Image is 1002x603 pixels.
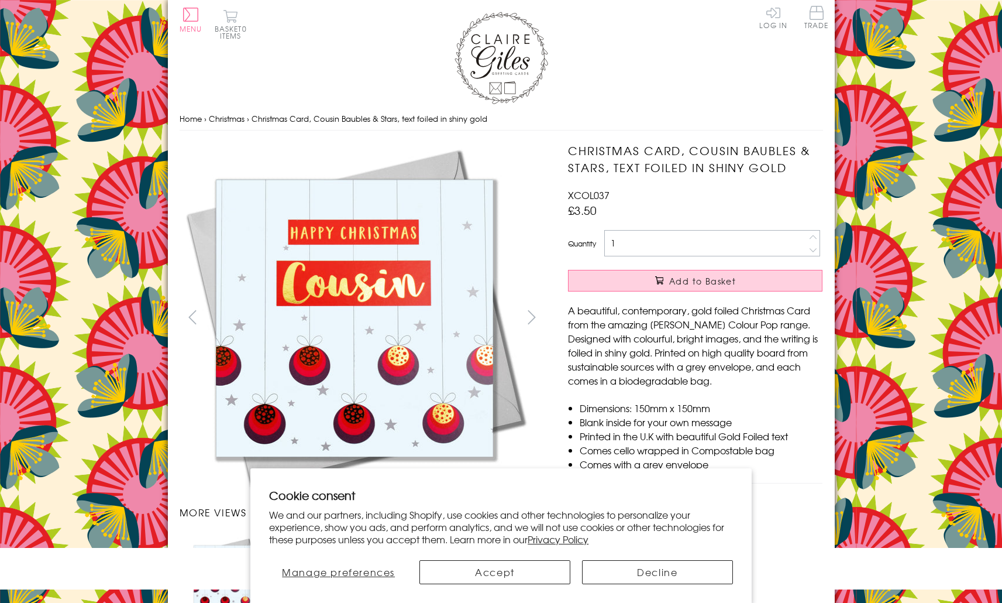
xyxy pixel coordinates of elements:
[454,12,548,104] img: Claire Giles Greetings Cards
[179,142,530,494] img: Christmas Card, Cousin Baubles & Stars, text foiled in shiny gold
[180,8,202,32] button: Menu
[580,415,822,429] li: Blank inside for your own message
[204,113,206,124] span: ›
[580,401,822,415] li: Dimensions: 150mm x 150mm
[669,275,736,287] span: Add to Basket
[545,142,896,494] img: Christmas Card, Cousin Baubles & Stars, text foiled in shiny gold
[180,505,545,519] h3: More views
[209,113,245,124] a: Christmas
[580,443,822,457] li: Comes cello wrapped in Compostable bag
[180,304,206,330] button: prev
[568,202,597,218] span: £3.50
[580,429,822,443] li: Printed in the U.K with beautiful Gold Foiled text
[568,142,822,176] h1: Christmas Card, Cousin Baubles & Stars, text foiled in shiny gold
[528,532,588,546] a: Privacy Policy
[269,509,733,545] p: We and our partners, including Shopify, use cookies and other technologies to personalize your ex...
[804,6,829,29] span: Trade
[220,23,247,41] span: 0 items
[518,304,545,330] button: next
[215,9,247,39] button: Basket0 items
[180,23,202,34] span: Menu
[804,6,829,31] a: Trade
[582,560,733,584] button: Decline
[419,560,570,584] button: Accept
[252,113,487,124] span: Christmas Card, Cousin Baubles & Stars, text foiled in shiny gold
[568,238,596,249] label: Quantity
[269,560,408,584] button: Manage preferences
[759,6,787,29] a: Log In
[247,113,249,124] span: ›
[568,270,822,292] button: Add to Basket
[269,487,733,503] h2: Cookie consent
[568,303,822,388] p: A beautiful, contemporary, gold foiled Christmas Card from the amazing [PERSON_NAME] Colour Pop r...
[282,565,395,579] span: Manage preferences
[580,457,822,471] li: Comes with a grey envelope
[180,113,202,124] a: Home
[180,107,823,131] nav: breadcrumbs
[568,188,610,202] span: XCOL037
